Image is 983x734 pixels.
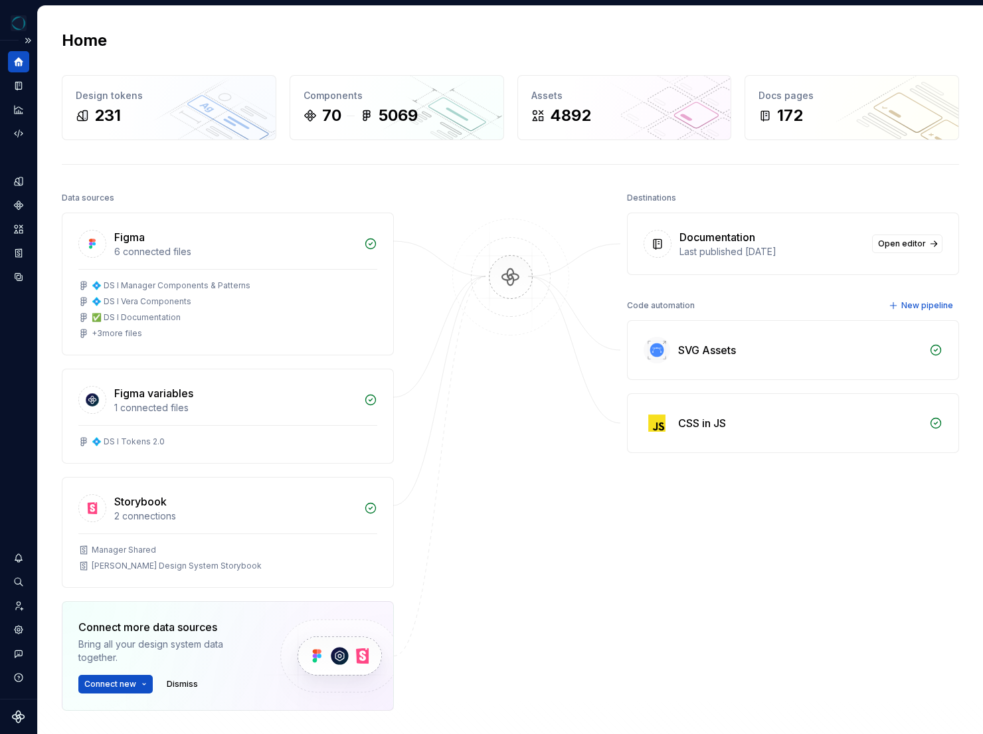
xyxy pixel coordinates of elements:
[885,296,959,315] button: New pipeline
[11,15,27,31] img: e0e0e46e-566d-4916-84b9-f308656432a6.png
[872,234,942,253] a: Open editor
[901,300,953,311] span: New pipeline
[379,105,418,126] div: 5069
[322,105,341,126] div: 70
[777,105,803,126] div: 172
[8,75,29,96] a: Documentation
[627,189,676,207] div: Destinations
[19,31,37,50] button: Expand sidebar
[114,401,356,414] div: 1 connected files
[8,547,29,569] button: Notifications
[8,123,29,144] a: Code automation
[550,105,591,126] div: 4892
[92,312,181,323] div: ✅ DS I Documentation
[745,75,959,140] a: Docs pages172
[678,415,726,431] div: CSS in JS
[76,89,262,102] div: Design tokens
[12,710,25,723] svg: Supernova Logo
[878,238,926,249] span: Open editor
[8,266,29,288] a: Data sources
[8,99,29,120] a: Analytics
[8,51,29,72] a: Home
[92,436,165,447] div: 💠 DS I Tokens 2.0
[92,296,191,307] div: 💠 DS I Vera Components
[84,679,136,689] span: Connect new
[8,171,29,192] a: Design tokens
[62,75,276,140] a: Design tokens231
[114,509,356,523] div: 2 connections
[92,545,156,555] div: Manager Shared
[92,328,142,339] div: + 3 more files
[517,75,732,140] a: Assets4892
[114,494,167,509] div: Storybook
[92,561,262,571] div: [PERSON_NAME] Design System Storybook
[678,342,736,358] div: SVG Assets
[62,189,114,207] div: Data sources
[114,245,356,258] div: 6 connected files
[8,643,29,664] button: Contact support
[62,477,394,588] a: Storybook2 connectionsManager Shared[PERSON_NAME] Design System Storybook
[161,675,204,693] button: Dismiss
[8,195,29,216] a: Components
[62,369,394,464] a: Figma variables1 connected files💠 DS I Tokens 2.0
[78,619,258,635] div: Connect more data sources
[8,595,29,616] a: Invite team
[290,75,504,140] a: Components705069
[627,296,695,315] div: Code automation
[679,245,864,258] div: Last published [DATE]
[94,105,121,126] div: 231
[8,619,29,640] a: Settings
[531,89,718,102] div: Assets
[167,679,198,689] span: Dismiss
[62,213,394,355] a: Figma6 connected files💠 DS I Manager Components & Patterns💠 DS I Vera Components✅ DS I Documentat...
[62,30,107,51] h2: Home
[304,89,490,102] div: Components
[8,219,29,240] a: Assets
[8,571,29,593] button: Search ⌘K
[114,385,193,401] div: Figma variables
[78,675,153,693] button: Connect new
[114,229,145,245] div: Figma
[759,89,945,102] div: Docs pages
[8,242,29,264] a: Storybook stories
[78,638,258,664] div: Bring all your design system data together.
[679,229,755,245] div: Documentation
[92,280,250,291] div: 💠 DS I Manager Components & Patterns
